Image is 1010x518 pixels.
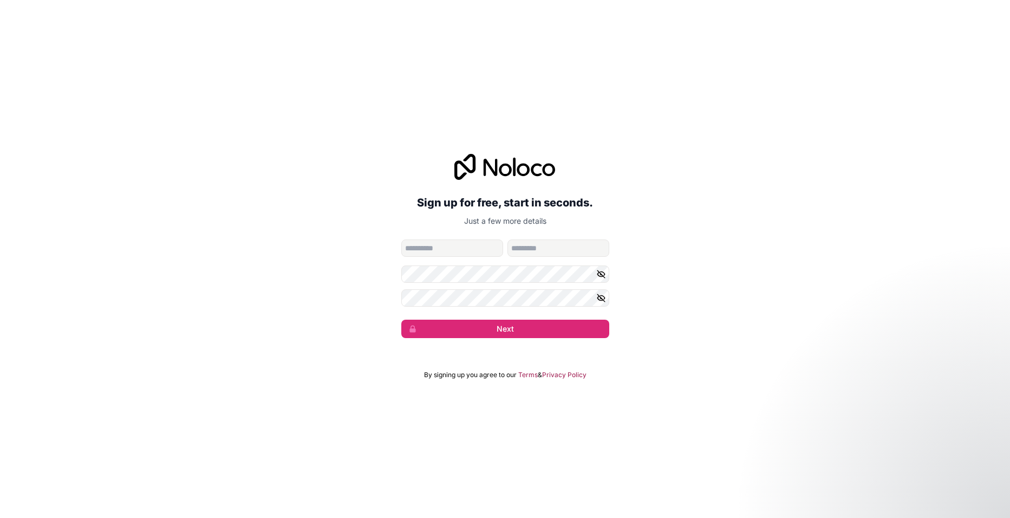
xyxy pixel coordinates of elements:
span: By signing up you agree to our [424,371,517,379]
h2: Sign up for free, start in seconds. [401,193,609,212]
button: Next [401,320,609,338]
span: & [538,371,542,379]
input: Confirm password [401,289,609,307]
input: given-name [401,239,503,257]
a: Privacy Policy [542,371,587,379]
a: Terms [518,371,538,379]
input: family-name [507,239,609,257]
input: Password [401,266,609,283]
p: Just a few more details [401,216,609,226]
iframe: Intercom notifications message [793,437,1010,513]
